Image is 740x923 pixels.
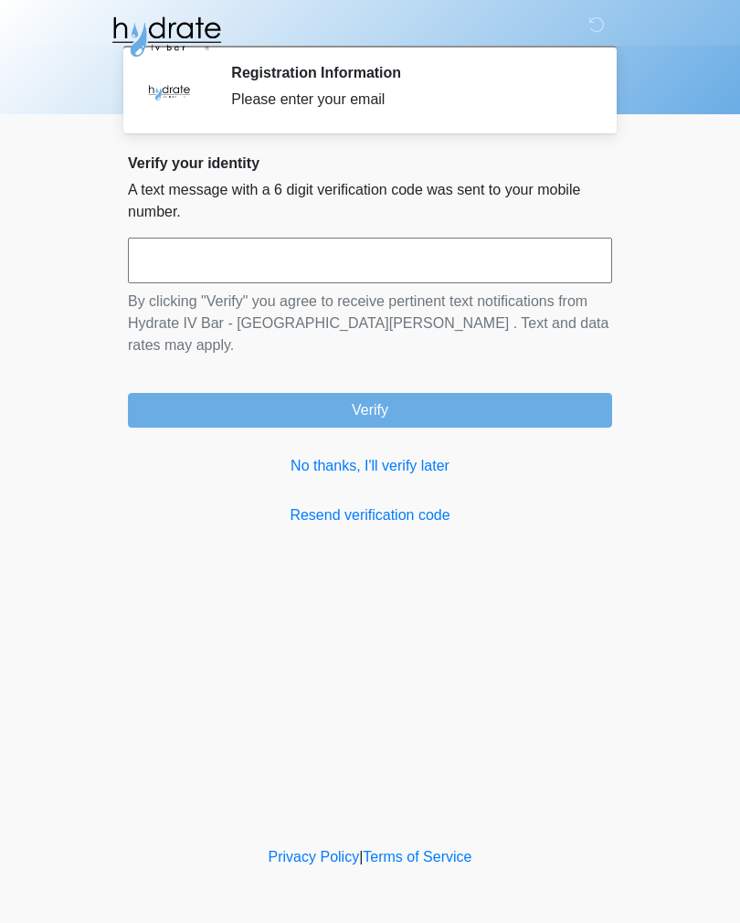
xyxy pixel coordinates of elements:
[128,291,612,356] p: By clicking "Verify" you agree to receive pertinent text notifications from Hydrate IV Bar - [GEO...
[359,849,363,865] a: |
[142,64,196,119] img: Agent Avatar
[110,14,223,59] img: Hydrate IV Bar - Fort Collins Logo
[231,89,585,111] div: Please enter your email
[363,849,471,865] a: Terms of Service
[128,179,612,223] p: A text message with a 6 digit verification code was sent to your mobile number.
[128,393,612,428] button: Verify
[128,504,612,526] a: Resend verification code
[128,154,612,172] h2: Verify your identity
[269,849,360,865] a: Privacy Policy
[128,455,612,477] a: No thanks, I'll verify later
